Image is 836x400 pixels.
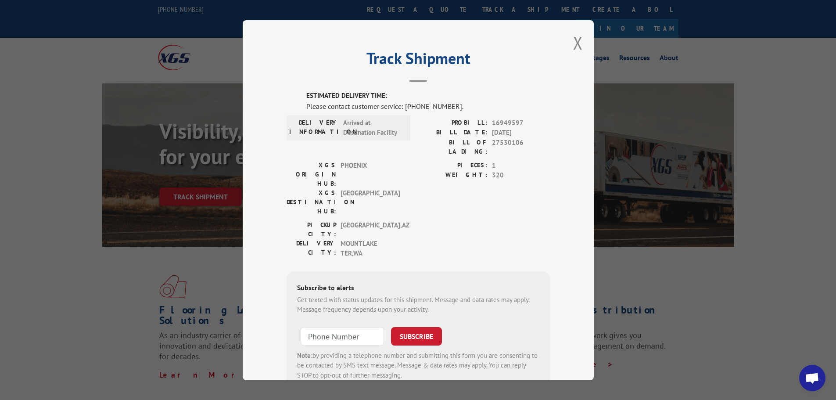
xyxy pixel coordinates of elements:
[301,327,384,345] input: Phone Number
[297,295,539,314] div: Get texted with status updates for this shipment. Message and data rates may apply. Message frequ...
[492,170,550,180] span: 320
[287,238,336,258] label: DELIVERY CITY:
[418,118,488,128] label: PROBILL:
[341,188,400,216] span: [GEOGRAPHIC_DATA]
[287,52,550,69] h2: Track Shipment
[341,220,400,238] span: [GEOGRAPHIC_DATA] , AZ
[289,118,339,137] label: DELIVERY INFORMATION:
[287,160,336,188] label: XGS ORIGIN HUB:
[492,137,550,156] span: 27530106
[418,128,488,138] label: BILL DATE:
[306,101,550,111] div: Please contact customer service: [PHONE_NUMBER].
[287,220,336,238] label: PICKUP CITY:
[799,365,825,391] a: Open chat
[573,31,583,54] button: Close modal
[341,238,400,258] span: MOUNTLAKE TER , WA
[343,118,402,137] span: Arrived at Destination Facility
[391,327,442,345] button: SUBSCRIBE
[418,160,488,170] label: PIECES:
[341,160,400,188] span: PHOENIX
[492,128,550,138] span: [DATE]
[297,282,539,295] div: Subscribe to alerts
[297,351,312,359] strong: Note:
[418,137,488,156] label: BILL OF LADING:
[287,188,336,216] label: XGS DESTINATION HUB:
[306,91,550,101] label: ESTIMATED DELIVERY TIME:
[418,170,488,180] label: WEIGHT:
[492,118,550,128] span: 16949597
[492,160,550,170] span: 1
[297,350,539,380] div: by providing a telephone number and submitting this form you are consenting to be contacted by SM...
